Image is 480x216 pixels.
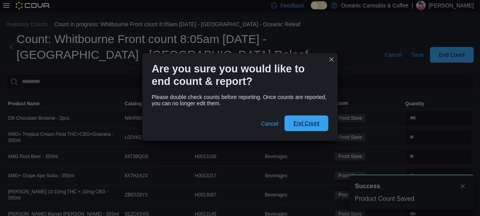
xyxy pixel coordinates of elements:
span: Cancel [261,120,278,128]
button: Cancel [258,116,281,131]
span: End Count [294,119,319,127]
h1: Are you sure you would like to end count & report? [152,63,322,88]
div: Please double check counts before reporting. Once counts are reported, you can no longer edit them. [152,94,328,106]
button: End Count [285,115,328,131]
button: Closes this modal window [327,55,336,64]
